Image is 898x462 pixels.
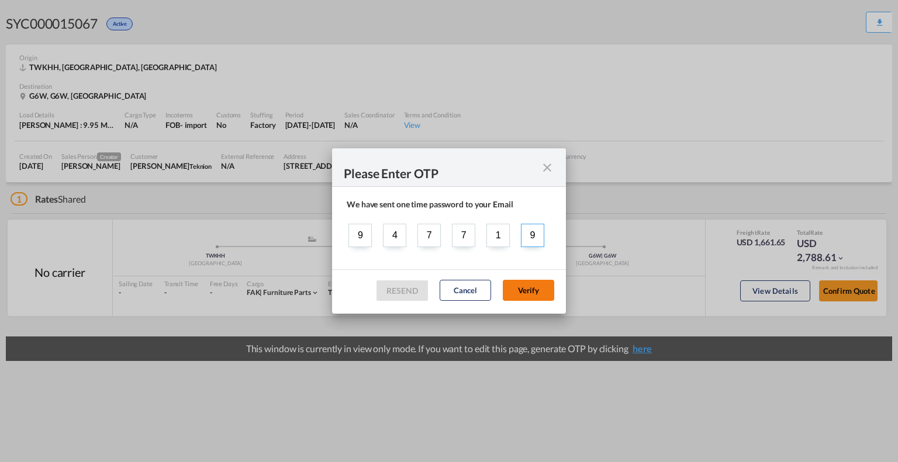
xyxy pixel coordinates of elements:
[540,161,554,175] md-icon: icon-close
[440,280,491,301] button: Cancel
[332,148,566,314] md-dialog: Sending one ...
[344,199,554,219] div: We have sent one time password to your Email
[503,280,554,301] button: Verify
[377,280,428,301] button: Resend
[344,160,544,175] div: Please Enter OTP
